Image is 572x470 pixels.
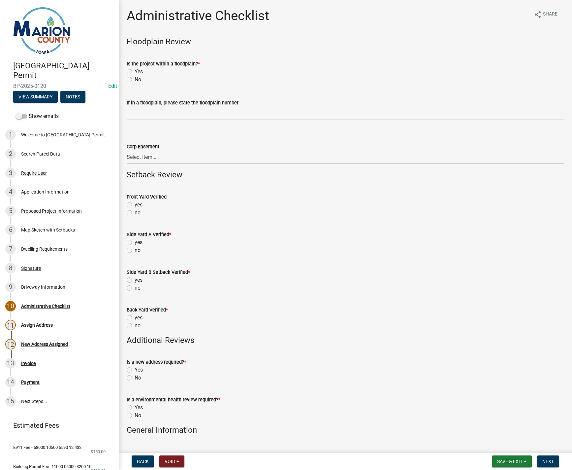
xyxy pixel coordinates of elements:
[127,425,564,435] h4: General Information
[127,145,159,149] label: Corp Easement
[135,366,143,374] label: Yes
[135,404,143,412] label: Yes
[21,247,68,251] div: Dwelling Requirements
[127,336,564,345] h4: Additional Reviews
[5,168,16,178] div: 3
[21,190,70,194] div: Application Information
[497,459,523,464] span: Save & Exit
[5,419,108,432] a: Estimated Fees
[132,455,154,467] button: Back
[5,320,16,330] div: 11
[13,7,70,54] img: Marion County, Iowa
[127,398,220,402] label: Is a environmental health review required?
[135,209,141,217] label: no
[13,61,113,80] h4: [GEOGRAPHIC_DATA] Permit
[16,112,59,120] label: Show emails
[13,83,106,89] span: BP-2025-0120
[127,101,239,105] label: If in a floodplain, please state the floodplain number:
[135,68,143,76] label: Yes
[5,129,16,140] div: 1
[135,201,143,209] label: yes
[534,11,542,18] i: share
[165,459,175,464] span: Void
[542,459,554,464] span: Next
[21,285,65,289] div: Driveway Information
[135,412,141,419] label: No
[127,233,171,237] label: Side Yard A Verified
[5,225,16,235] div: 6
[135,322,141,330] label: no
[127,37,564,47] h4: Floodplain Review
[5,187,16,197] div: 4
[127,195,167,199] label: Front Yard Verified
[5,339,16,349] div: 12
[5,263,16,273] div: 8
[135,76,141,84] label: No
[13,91,58,103] button: View Summary
[21,132,105,137] div: Welcome to [GEOGRAPHIC_DATA] Permit
[127,170,564,180] h4: Setback Review
[528,8,563,21] button: shareShare
[159,455,184,467] button: Void
[21,361,36,366] div: Invoice
[5,301,16,311] div: 10
[5,206,16,216] div: 5
[127,360,186,365] label: Is a new address required?
[537,455,559,467] button: Next
[135,374,141,382] label: No
[21,209,82,213] div: Proposed Project Information
[21,323,53,327] div: Assign Address
[135,284,141,292] label: no
[13,445,81,450] span: E911 Fee - 58000 10500 5590 12 432
[135,276,143,284] label: yes
[127,270,190,275] label: Side Yard B Setback Verified
[108,83,117,89] a: Edit
[13,464,91,469] span: Building Permit Fee -11000 06000 3200 10
[5,244,16,254] div: 7
[5,377,16,387] div: 14
[5,149,16,159] div: 2
[108,83,117,89] wm-modal-confirm: Edit Application Number
[492,455,532,467] button: Save & Exit
[135,314,143,322] label: yes
[60,94,85,100] wm-modal-confirm: Notes
[91,450,106,454] span: $150.00
[21,380,40,384] div: Payment
[21,266,41,271] div: Signature
[60,91,85,103] button: Notes
[127,62,200,66] label: Is the project within a floodplain?
[5,358,16,369] div: 13
[137,459,149,464] span: Back
[543,11,557,18] span: Share
[135,238,143,246] label: yes
[127,8,269,24] h1: Administrative Checklist
[5,396,16,407] div: 15
[21,304,70,308] div: Administrative Checklist
[21,342,68,346] div: New Address Assigned
[21,228,75,232] div: Map Sketch with Setbacks
[21,152,60,156] div: Search Parcel Data
[13,94,58,100] wm-modal-confirm: Summary
[135,246,141,254] label: no
[5,282,16,292] div: 9
[127,308,168,312] label: Back Yard Verified
[21,171,47,175] div: Require User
